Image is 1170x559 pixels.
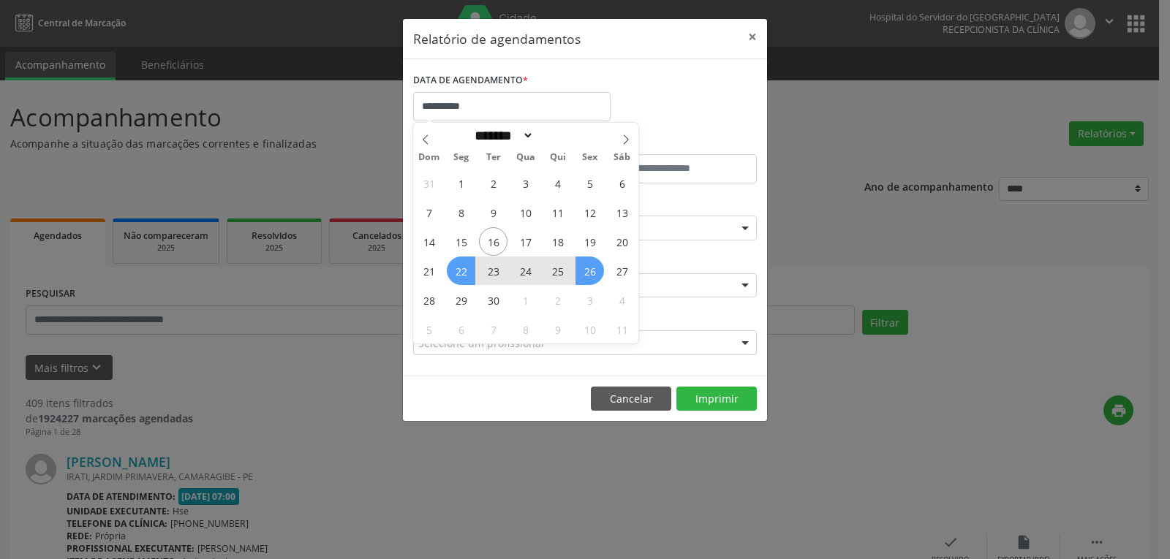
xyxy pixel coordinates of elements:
span: Setembro 5, 2025 [575,169,604,197]
span: Outubro 6, 2025 [447,315,475,343]
span: Setembro 6, 2025 [608,169,636,197]
span: Dom [413,153,445,162]
span: Selecione um profissional [418,335,544,351]
span: Outubro 9, 2025 [543,315,572,343]
button: Imprimir [676,387,757,411]
span: Setembro 16, 2025 [479,227,507,256]
span: Outubro 1, 2025 [511,286,540,314]
span: Setembro 23, 2025 [479,256,507,285]
span: Outubro 2, 2025 [543,286,572,314]
label: ATÉ [589,132,757,154]
span: Ter [478,153,510,162]
span: Setembro 24, 2025 [511,256,540,285]
span: Outubro 3, 2025 [575,286,604,314]
span: Setembro 25, 2025 [543,256,572,285]
span: Setembro 22, 2025 [447,256,475,285]
span: Qui [542,153,574,162]
span: Setembro 8, 2025 [447,198,475,227]
span: Setembro 4, 2025 [543,169,572,197]
span: Setembro 10, 2025 [511,198,540,227]
span: Setembro 20, 2025 [608,227,636,256]
span: Outubro 10, 2025 [575,315,604,343]
span: Setembro 17, 2025 [511,227,540,256]
span: Setembro 26, 2025 [575,256,604,285]
span: Setembro 21, 2025 [415,256,443,285]
span: Outubro 5, 2025 [415,315,443,343]
span: Outubro 7, 2025 [479,315,507,343]
button: Close [738,19,767,55]
label: DATA DE AGENDAMENTO [413,69,528,92]
span: Setembro 27, 2025 [608,256,636,285]
span: Outubro 4, 2025 [608,286,636,314]
span: Setembro 18, 2025 [543,227,572,256]
span: Agosto 31, 2025 [415,169,443,197]
button: Cancelar [591,387,671,411]
span: Setembro 29, 2025 [447,286,475,314]
span: Qua [510,153,542,162]
span: Seg [445,153,478,162]
span: Setembro 3, 2025 [511,169,540,197]
h5: Relatório de agendamentos [413,29,581,48]
span: Setembro 14, 2025 [415,227,443,256]
span: Setembro 19, 2025 [575,227,604,256]
input: Year [534,128,582,143]
span: Setembro 12, 2025 [575,198,604,227]
span: Setembro 9, 2025 [479,198,507,227]
span: Setembro 11, 2025 [543,198,572,227]
span: Outubro 11, 2025 [608,315,636,343]
span: Setembro 2, 2025 [479,169,507,197]
span: Sex [574,153,606,162]
select: Month [469,128,534,143]
span: Setembro 7, 2025 [415,198,443,227]
span: Setembro 15, 2025 [447,227,475,256]
span: Setembro 28, 2025 [415,286,443,314]
span: Setembro 1, 2025 [447,169,475,197]
span: Setembro 30, 2025 [479,286,507,314]
span: Setembro 13, 2025 [608,198,636,227]
span: Sáb [606,153,638,162]
span: Outubro 8, 2025 [511,315,540,343]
